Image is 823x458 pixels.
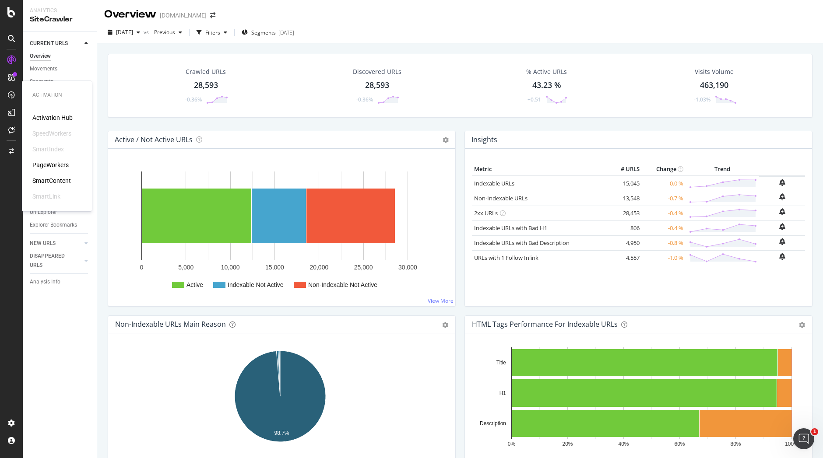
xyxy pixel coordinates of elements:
td: -0.0 % [642,176,686,191]
span: Previous [151,28,175,36]
svg: A chart. [115,163,448,299]
div: Activation [32,91,81,99]
button: Segments[DATE] [238,25,298,39]
td: 4,950 [607,235,642,250]
div: bell-plus [779,223,785,230]
th: Metric [472,163,607,176]
button: Previous [151,25,186,39]
div: bell-plus [779,179,785,186]
td: 15,045 [607,176,642,191]
div: Discovered URLs [353,67,401,76]
text: 100% [785,441,798,447]
th: # URLS [607,163,642,176]
text: 25,000 [354,264,373,271]
div: bell-plus [779,193,785,200]
a: Overview [30,52,91,61]
div: bell-plus [779,208,785,215]
div: Non-Indexable URLs Main Reason [115,320,226,329]
a: DISAPPEARED URLS [30,252,82,270]
text: Indexable Not Active [228,281,284,288]
a: View More [428,297,454,304]
a: Indexable URLs with Bad H1 [474,224,547,232]
td: -0.8 % [642,235,686,250]
a: Segments [30,77,91,86]
td: -1.0 % [642,250,686,265]
a: Activation Hub [32,113,73,122]
text: 0 [140,264,144,271]
div: NEW URLS [30,239,56,248]
td: -0.7 % [642,191,686,206]
iframe: Intercom live chat [793,428,814,449]
a: SmartContent [32,176,71,185]
div: DISAPPEARED URLS [30,252,74,270]
svg: A chart. [115,347,445,449]
td: -0.4 % [642,206,686,220]
a: Indexable URLs with Bad Description [474,239,570,247]
div: SmartIndex [32,145,64,154]
div: Explorer Bookmarks [30,220,77,230]
th: Change [642,163,686,176]
div: Segments [30,77,53,86]
text: Non-Indexable Not Active [308,281,377,288]
div: gear [442,322,448,328]
a: Explorer Bookmarks [30,220,91,230]
div: [DATE] [278,29,294,36]
div: +0.51 [528,96,541,103]
svg: A chart. [472,347,802,449]
a: NEW URLS [30,239,82,248]
div: Filters [205,29,220,36]
text: 98.7% [274,430,289,436]
div: 28,593 [194,80,218,91]
i: Options [443,137,449,143]
div: SpeedWorkers [32,129,71,138]
a: URLs with 1 Follow Inlink [474,254,538,262]
td: 28,453 [607,206,642,220]
div: [DOMAIN_NAME] [160,11,207,20]
a: Movements [30,64,91,73]
div: Overview [104,7,156,22]
button: [DATE] [104,25,144,39]
span: 1 [811,428,818,435]
h4: Active / Not Active URLs [115,134,193,146]
div: 463,190 [700,80,728,91]
text: 80% [730,441,741,447]
button: Filters [193,25,231,39]
text: Description [480,420,506,427]
div: Analysis Info [30,277,60,287]
a: 2xx URLs [474,209,498,217]
th: Trend [686,163,759,176]
div: CURRENT URLS [30,39,68,48]
a: PageWorkers [32,161,69,169]
text: 60% [674,441,685,447]
text: 0% [508,441,516,447]
div: bell-plus [779,238,785,245]
span: vs [144,28,151,36]
div: % Active URLs [526,67,567,76]
div: Visits Volume [695,67,734,76]
text: 40% [618,441,629,447]
span: 2025 Aug. 17th [116,28,133,36]
text: Title [496,360,506,366]
text: H1 [499,390,506,396]
td: 806 [607,220,642,235]
a: Non-Indexable URLs [474,194,528,202]
a: Analysis Info [30,277,91,287]
div: -1.03% [694,96,710,103]
text: Active [186,281,203,288]
div: 28,593 [365,80,389,91]
div: Crawled URLs [186,67,226,76]
div: SmartLink [32,192,60,201]
h4: Insights [471,134,497,146]
div: Analytics [30,7,90,14]
div: SiteCrawler [30,14,90,24]
div: -0.36% [185,96,202,103]
text: 15,000 [265,264,284,271]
